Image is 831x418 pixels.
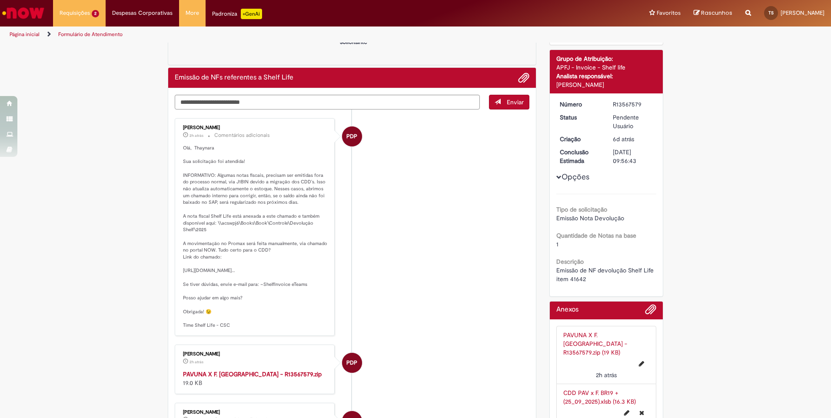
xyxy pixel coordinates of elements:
[556,306,578,314] h2: Anexos
[58,31,123,38] a: Formulário de Atendimento
[556,240,558,248] span: 1
[645,304,656,319] button: Adicionar anexos
[186,9,199,17] span: More
[175,74,293,82] h2: Emissão de NFs referentes a Shelf Life Histórico de tíquete
[556,266,655,283] span: Emissão de NF devolução Shelf Life item 41642
[556,54,657,63] div: Grupo de Atribuição:
[346,352,357,373] span: PDP
[189,359,203,365] time: 01/10/2025 09:25:51
[596,371,617,379] time: 01/10/2025 09:25:51
[183,352,328,357] div: [PERSON_NAME]
[613,148,653,165] div: [DATE] 09:56:43
[212,9,262,19] div: Padroniza
[694,9,732,17] a: Rascunhos
[518,72,529,83] button: Adicionar anexos
[556,80,657,89] div: [PERSON_NAME]
[556,232,636,239] b: Quantidade de Notas na base
[613,135,634,143] time: 25/09/2025 15:56:39
[657,9,681,17] span: Favoritos
[596,371,617,379] span: 2h atrás
[189,133,203,138] time: 01/10/2025 09:26:18
[613,135,653,143] div: 25/09/2025 15:56:39
[7,27,548,43] ul: Trilhas de página
[556,72,657,80] div: Analista responsável:
[556,214,624,222] span: Emissão Nota Devolução
[613,100,653,109] div: R13567579
[556,206,607,213] b: Tipo de solicitação
[60,9,90,17] span: Requisições
[346,126,357,147] span: PDP
[10,31,40,38] a: Página inicial
[241,9,262,19] p: +GenAi
[768,10,774,16] span: TS
[701,9,732,17] span: Rascunhos
[553,100,607,109] dt: Número
[183,370,328,387] div: 19.0 KB
[183,370,322,378] a: PAVUNA X F. [GEOGRAPHIC_DATA] - R13567579.zip
[92,10,99,17] span: 2
[781,9,824,17] span: [PERSON_NAME]
[189,359,203,365] span: 2h atrás
[563,389,636,405] a: CDD PAV x F. BR19 + (25_09_2025).xlsb (16.3 KB)
[183,125,328,130] div: [PERSON_NAME]
[183,145,328,329] p: Olá, Thaynara Sua solicitação foi atendida! INFORMATIVO: Algumas notas fiscais, precisam ser emit...
[214,132,270,139] small: Comentários adicionais
[553,148,607,165] dt: Conclusão Estimada
[613,135,634,143] span: 6d atrás
[563,331,627,356] a: PAVUNA X F. [GEOGRAPHIC_DATA] - R13567579.zip (19 KB)
[553,113,607,122] dt: Status
[175,95,480,109] textarea: Digite sua mensagem aqui...
[553,135,607,143] dt: Criação
[1,4,46,22] img: ServiceNow
[613,113,653,130] div: Pendente Usuário
[183,410,328,415] div: [PERSON_NAME]
[342,126,362,146] div: Paola De Paiva Batista
[189,133,203,138] span: 2h atrás
[556,63,657,72] div: APFJ - Invoice - Shelf life
[112,9,173,17] span: Despesas Corporativas
[556,258,584,265] b: Descrição
[489,95,529,109] button: Enviar
[634,357,649,371] button: Editar nome de arquivo PAVUNA X F. Nova Rio - R13567579.zip
[507,98,524,106] span: Enviar
[342,353,362,373] div: Paola De Paiva Batista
